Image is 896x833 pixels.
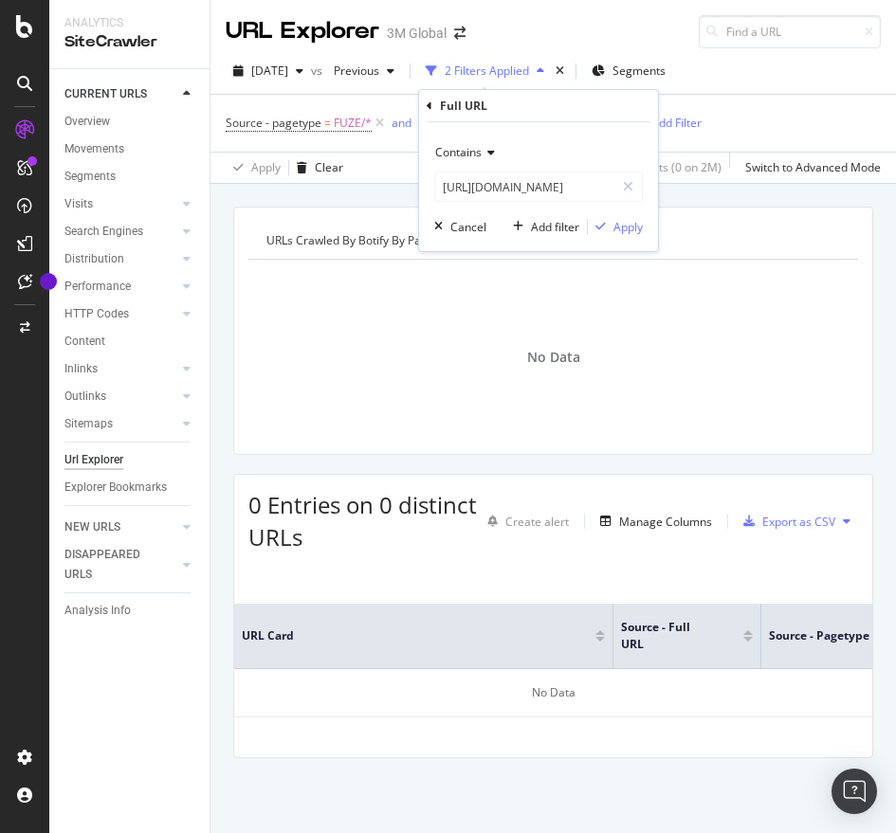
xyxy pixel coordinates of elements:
div: and [392,115,411,131]
span: No Data [527,348,580,367]
span: = [324,115,331,131]
button: Add filter [505,217,579,236]
button: Cancel [427,217,486,236]
a: Performance [64,277,177,297]
div: Inlinks [64,359,98,379]
button: Apply [588,217,643,236]
span: 2025 Aug. 17th [251,63,288,79]
div: Switch to Advanced Mode [745,159,881,175]
a: DISAPPEARED URLS [64,545,177,585]
input: Find a URL [699,15,881,48]
span: Source - pagetype [769,627,869,644]
a: HTTP Codes [64,304,177,324]
div: NEW URLS [64,517,120,537]
span: 0 Entries on 0 distinct URLs [248,489,477,552]
a: Distribution [64,249,177,269]
div: Visits [64,194,93,214]
a: Analysis Info [64,601,196,621]
div: Content [64,332,105,352]
a: CURRENT URLS [64,84,177,104]
div: No Data [234,669,872,717]
div: Performance [64,277,131,297]
span: Previous [326,63,379,79]
div: DISAPPEARED URLS [64,545,160,585]
div: 2 Filters Applied [445,63,529,79]
div: SiteCrawler [64,31,194,53]
span: Source - Full URL [621,619,715,653]
a: Visits [64,194,177,214]
div: Outlinks [64,387,106,407]
div: Apply [251,159,281,175]
a: Search Engines [64,222,177,242]
button: Previous [326,56,402,86]
h4: URLs Crawled By Botify By pagetype [263,226,841,256]
div: Segments [64,167,116,187]
button: Add Filter [626,112,702,135]
div: Apply [613,219,643,235]
button: 2 Filters Applied [418,56,552,86]
button: Manage Columns [593,510,712,533]
div: Add filter [531,219,579,235]
span: Segments [613,63,666,79]
a: Movements [64,139,196,159]
a: Inlinks [64,359,177,379]
div: Analytics [64,15,194,31]
div: Clear [315,159,343,175]
div: Manage Columns [619,514,712,530]
div: Cancel [450,219,486,235]
span: Source - pagetype [226,115,321,131]
button: Apply [226,153,281,183]
div: Analysis Info [64,601,131,621]
a: Outlinks [64,387,177,407]
a: Explorer Bookmarks [64,478,196,498]
span: URL Card [242,627,591,644]
div: arrow-right-arrow-left [454,27,466,40]
div: Distribution [64,249,124,269]
div: Explorer Bookmarks [64,478,167,498]
button: Clear [289,153,343,183]
div: Full URL [440,98,487,114]
div: Create alert [505,514,569,530]
a: NEW URLS [64,517,177,537]
div: Open Intercom Messenger [832,769,877,814]
div: 3M Global [387,24,447,43]
button: Export as CSV [736,506,835,536]
a: Segments [64,167,196,187]
div: Sitemaps [64,414,113,434]
div: Url Explorer [64,450,123,470]
button: and [392,114,411,132]
div: Add Filter [651,115,702,131]
div: times [552,62,568,81]
div: CURRENT URLS [64,84,147,104]
a: Url Explorer [64,450,196,470]
div: URL Explorer [226,15,379,47]
span: URLs Crawled By Botify By pagetype [266,232,457,248]
a: Sitemaps [64,414,177,434]
div: 0 % Visits ( 0 on 2M ) [622,159,722,175]
div: Export as CSV [762,514,835,530]
button: Create alert [480,506,569,536]
span: vs [311,63,326,79]
span: FUZE/* [334,110,372,136]
button: [DATE] [226,56,311,86]
button: Segments [584,56,673,86]
span: Contains [435,144,482,160]
div: HTTP Codes [64,304,129,324]
div: Movements [64,139,124,159]
div: Search Engines [64,222,143,242]
a: Overview [64,112,196,132]
a: Content [64,332,196,352]
button: Switch to Advanced Mode [738,153,881,183]
div: Overview [64,112,110,132]
div: Tooltip anchor [40,273,57,290]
